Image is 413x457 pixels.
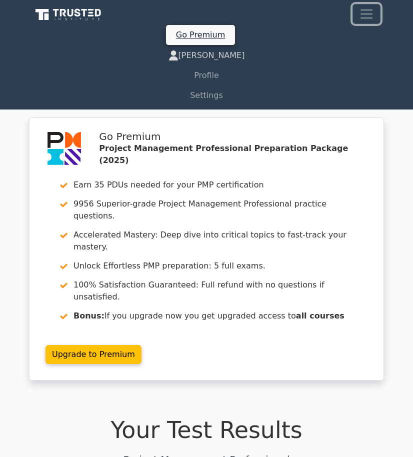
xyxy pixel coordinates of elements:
a: Profile [32,65,380,85]
a: Settings [32,85,380,105]
a: Upgrade to Premium [45,345,141,364]
button: Toggle navigation [352,4,380,24]
h1: Your Test Results [32,416,380,444]
a: [PERSON_NAME] [32,45,380,65]
a: Go Premium [170,28,231,41]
